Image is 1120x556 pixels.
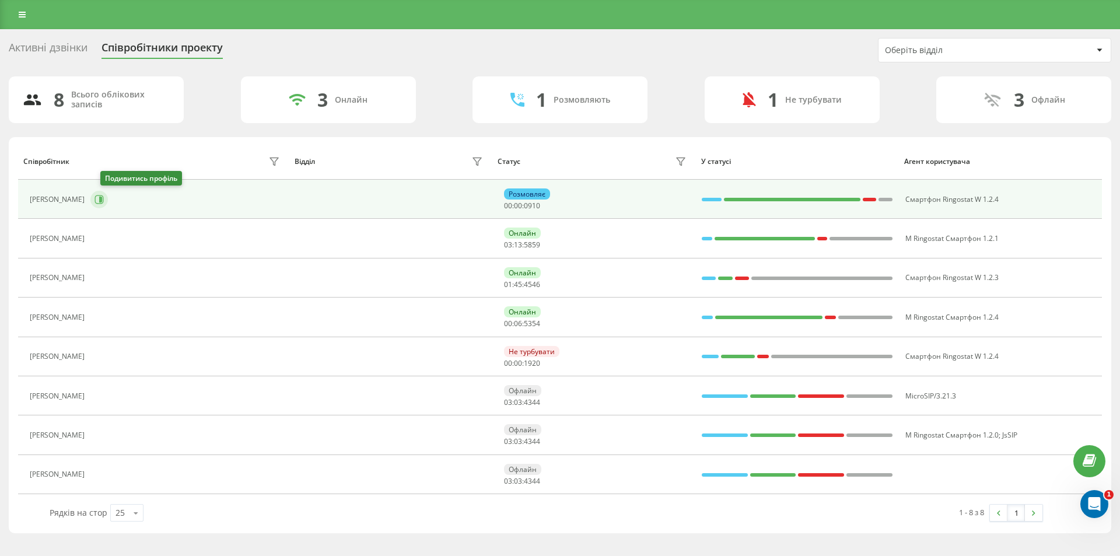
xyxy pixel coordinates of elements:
[509,189,545,199] font: Розмовляє
[885,44,943,55] font: Оберіть відділ
[504,240,532,250] font: 03:13:58
[504,319,532,328] font: 00:06:53
[536,87,547,112] font: 1
[905,351,999,361] font: Смартфон Ringostat W 1.2.4
[509,425,537,435] font: Офлайн
[532,358,540,368] span: 20
[317,87,328,112] font: 3
[785,94,842,105] font: Не турбувати
[959,507,984,517] font: 1 - 8 з 8
[504,397,532,407] font: 03:03:43
[509,268,536,278] font: Онлайн
[1014,87,1024,112] font: 3
[30,351,85,361] font: [PERSON_NAME]
[116,507,125,518] font: 25
[1080,490,1108,518] iframe: Живий чат у інтеркомі
[105,173,177,183] font: Подивитись профіль
[1002,430,1017,440] font: JsSIP
[30,272,85,282] font: [PERSON_NAME]
[905,233,999,243] font: M Ringostat Смартфон 1.2.1
[1107,491,1111,498] font: 1
[509,307,536,317] font: Онлайн
[71,89,145,110] font: Всього облікових записів
[532,319,540,328] span: 54
[30,469,85,479] font: [PERSON_NAME]
[504,436,532,446] font: 03:03:43
[23,156,69,166] font: Співробітник
[50,507,107,518] font: Рядків на стор
[554,94,610,105] font: Розмовляють
[904,156,970,166] font: Агент користувача
[532,279,540,289] span: 46
[30,194,85,204] font: [PERSON_NAME]
[905,194,999,204] font: Смартфон Ringostat W 1.2.4
[1031,94,1065,105] font: Офлайн
[905,272,999,282] font: Смартфон Ringostat W 1.2.3
[30,430,85,440] font: [PERSON_NAME]
[9,40,87,54] font: Активні дзвінки
[101,40,223,54] font: Співробітники проекту
[905,391,956,401] font: MicroSIP/3.21.3
[504,358,532,368] font: 00:00:19
[30,233,85,243] font: [PERSON_NAME]
[509,464,537,474] font: Офлайн
[509,347,555,356] font: Не турбувати
[532,476,540,486] span: 44
[30,391,85,401] font: [PERSON_NAME]
[504,476,532,486] font: 03:03:43
[905,312,999,322] font: M Ringostat Смартфон 1.2.4
[30,312,85,322] font: [PERSON_NAME]
[295,156,315,166] font: Відділ
[335,94,367,105] font: Онлайн
[905,430,999,440] font: M Ringostat Смартфон 1.2.0
[498,156,520,166] font: Статус
[701,156,731,166] font: У статусі
[768,87,778,112] font: 1
[504,201,532,211] font: 00:00:09
[504,279,532,289] font: 01:45:45
[509,386,537,396] font: Офлайн
[532,240,540,250] span: 59
[509,228,536,238] font: Онлайн
[532,201,540,211] span: 10
[1014,508,1019,518] font: 1
[532,397,540,407] span: 44
[54,87,64,112] font: 8
[532,436,540,446] span: 44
